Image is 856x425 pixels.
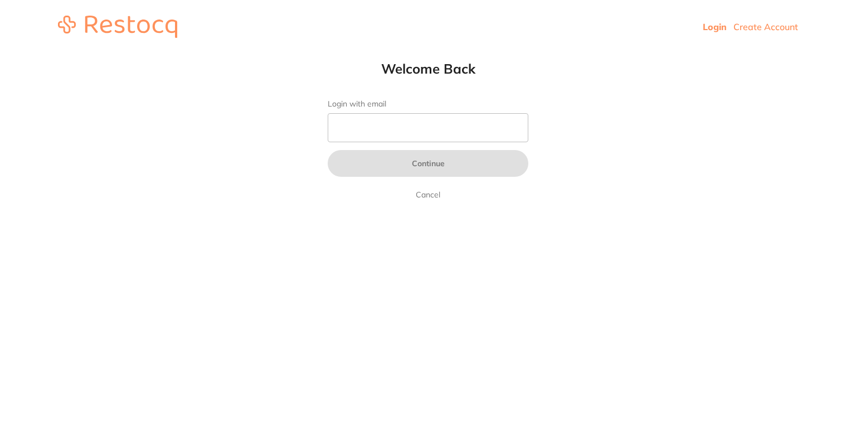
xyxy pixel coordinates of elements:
img: restocq_logo.svg [58,16,177,38]
a: Login [703,21,727,32]
a: Create Account [733,21,798,32]
label: Login with email [328,99,528,109]
button: Continue [328,150,528,177]
h1: Welcome Back [305,60,551,77]
a: Cancel [414,188,442,201]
